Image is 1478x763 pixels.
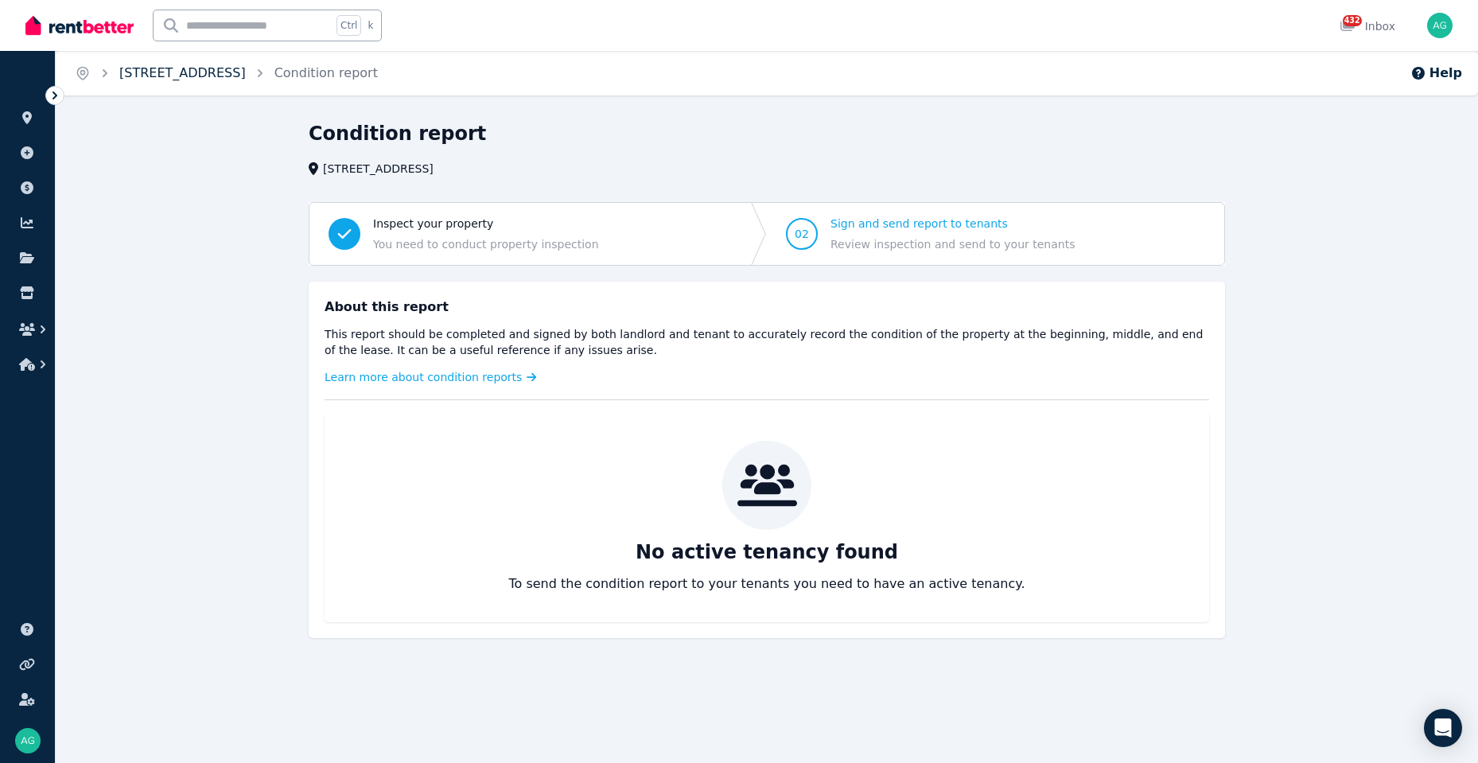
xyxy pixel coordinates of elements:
img: Barclay [15,728,41,753]
nav: Breadcrumb [56,51,397,95]
p: No active tenancy found [636,539,898,565]
div: Inbox [1340,18,1395,34]
p: About this report [325,298,449,317]
span: Ctrl [336,15,361,36]
img: Barclay [1427,13,1453,38]
span: [STREET_ADDRESS] [323,161,434,177]
span: k [368,19,373,32]
button: Help [1410,64,1462,83]
p: To send the condition report to your tenants you need to have an active tenancy. [508,574,1025,594]
a: Learn more about condition reports [325,369,537,385]
span: Learn more about condition reports [325,369,522,385]
h1: Condition report [309,121,486,146]
a: [STREET_ADDRESS] [119,65,246,80]
span: Sign and send report to tenants [830,216,1075,232]
p: This report should be completed and signed by both landlord and tenant to accurately record the c... [325,326,1209,358]
span: You need to conduct property inspection [373,236,599,252]
span: Review inspection and send to your tenants [830,236,1075,252]
a: Condition report [274,65,378,80]
div: Open Intercom Messenger [1424,709,1462,747]
span: 02 [795,226,809,242]
img: RentBetter [25,14,134,37]
span: 432 [1343,15,1362,26]
nav: Progress [309,202,1225,266]
span: Inspect your property [373,216,599,232]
